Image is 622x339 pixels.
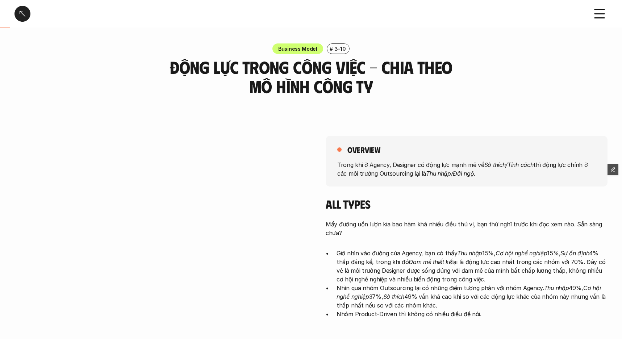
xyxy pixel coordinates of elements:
em: Thu nhập [457,250,482,257]
em: Sở thích/Tính cách [484,161,534,168]
p: Giờ nhìn vào đường của Agency, bạn có thấy 15%, 15%, 4% thấp đáng kể, trong khi đó lại là động lự... [337,249,608,284]
button: Edit Framer Content [608,164,618,175]
em: Thu nhập [544,284,569,292]
em: Thu nhập/Đãi ngộ. [426,169,476,177]
h5: overview [347,145,380,155]
em: Cơ hội nghề nghiệp [496,250,547,257]
p: Business Model [278,45,317,53]
em: Sở thích [383,293,405,300]
p: Trong khi ở Agency, Designer có động lực mạnh mẽ về thì động lực chính ở các môi trường Outsourci... [337,160,596,177]
em: Đam mê thiết kế [409,258,452,265]
em: Sự ổn định [560,250,589,257]
h4: All Types [326,197,608,211]
h3: Động lực trong công việc - Chia theo mô hình công ty [157,58,465,96]
p: 3-10 [334,45,346,53]
p: Nhìn qua nhóm Outsourcing lại có những điểm tương phản với nhóm Agency. 49%, 37%, 49% vẫn khá cao... [337,284,608,310]
p: Mấy đường uốn lượn kia bao hàm khá nhiều điều thú vị, bạn thử nghĩ trước khi đọc xem nào. Sẵn sàn... [326,220,608,237]
p: Nhóm Product-Driven thì không có nhiều điều để nói. [337,310,608,318]
h6: # [330,46,333,51]
em: Cơ hội nghề nghiệp [337,284,602,300]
